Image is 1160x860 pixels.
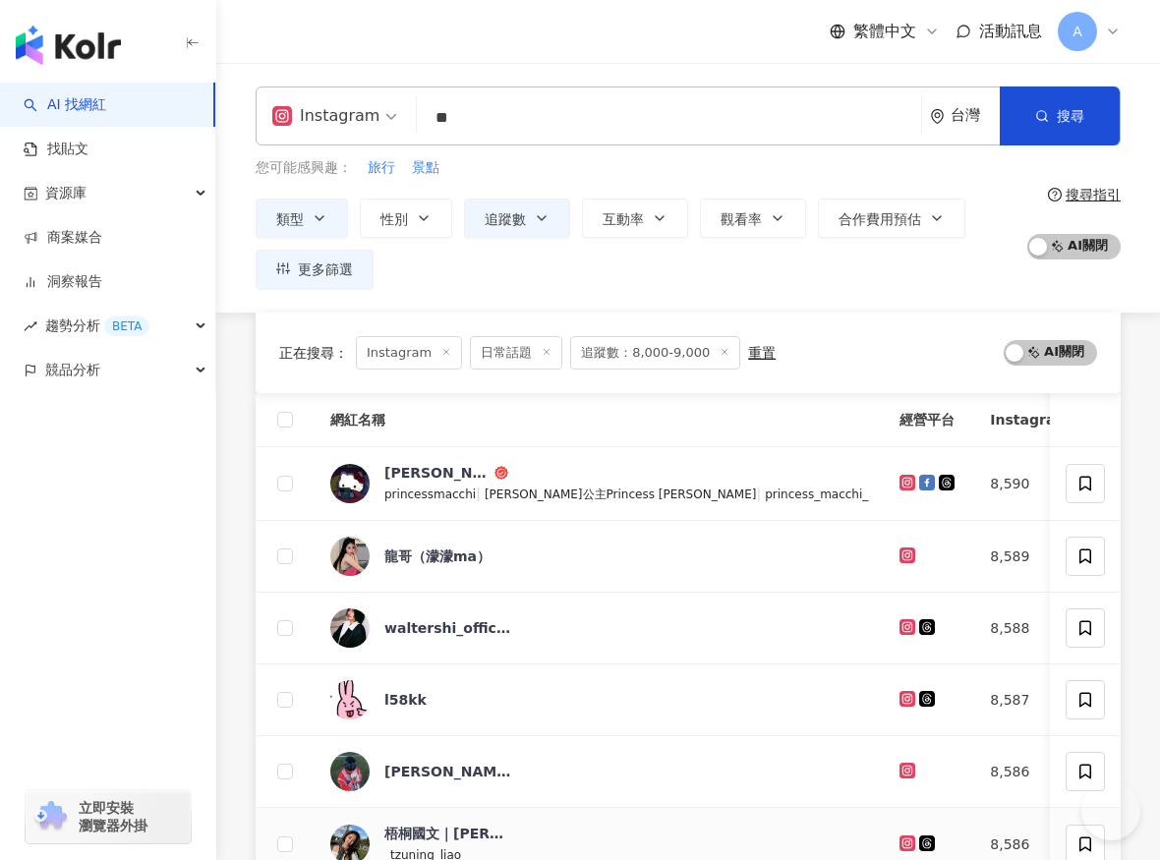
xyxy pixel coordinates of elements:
[974,447,1131,521] td: 8,590
[464,199,570,238] button: 追蹤數
[951,107,1000,124] div: 台灣
[476,486,485,501] span: |
[839,211,921,227] span: 合作費用預估
[380,211,408,227] span: 性別
[24,319,37,333] span: rise
[485,487,757,501] span: [PERSON_NAME]公主Princess [PERSON_NAME]
[974,664,1131,736] td: 8,587
[974,736,1131,808] td: 8,586
[974,393,1131,447] th: Instagram 追蹤數
[470,336,562,370] span: 日常話題
[24,228,102,248] a: 商案媒合
[384,487,476,501] span: princessmacchi
[45,348,100,392] span: 競品分析
[330,608,370,648] img: KOL Avatar
[603,211,644,227] span: 互動率
[31,801,70,832] img: chrome extension
[367,157,396,179] button: 旅行
[330,752,868,791] a: KOL Avatar[PERSON_NAME]✌️
[384,618,512,638] div: waltershi_official
[384,762,512,781] div: [PERSON_NAME]✌️
[485,211,526,227] span: 追蹤數
[24,95,106,115] a: searchAI 找網紅
[315,393,884,447] th: 網紅名稱
[16,26,121,65] img: logo
[411,157,440,179] button: 景點
[1081,781,1140,840] iframe: Help Scout Beacon - Open
[276,211,304,227] span: 類型
[930,109,945,124] span: environment
[256,158,352,178] span: 您可能感興趣：
[360,199,452,238] button: 性別
[384,463,491,483] div: [PERSON_NAME]公主
[1000,86,1120,145] button: 搜尋
[1057,108,1084,124] span: 搜尋
[279,345,348,361] span: 正在搜尋 ：
[79,799,147,834] span: 立即安裝 瀏覽器外掛
[256,250,374,289] button: 更多篩選
[330,752,370,791] img: KOL Avatar
[570,336,740,370] span: 追蹤數：8,000-9,000
[256,199,348,238] button: 類型
[974,593,1131,664] td: 8,588
[104,316,149,336] div: BETA
[384,824,512,843] div: 梧桐國文｜[PERSON_NAME]
[45,171,87,215] span: 資源庫
[700,199,806,238] button: 觀看率
[884,393,974,447] th: 經營平台
[721,211,762,227] span: 觀看率
[818,199,965,238] button: 合作費用預估
[330,464,370,503] img: KOL Avatar
[384,546,491,566] div: 龍哥（濛濛ma）
[26,790,191,843] a: chrome extension立即安裝 瀏覽器外掛
[330,537,868,576] a: KOL Avatar龍哥（濛濛ma）
[356,336,462,370] span: Instagram
[24,272,102,292] a: 洞察報告
[1073,21,1082,42] span: A
[1048,188,1062,201] span: question-circle
[765,487,868,501] span: princess_macchi_
[974,521,1131,593] td: 8,589
[272,100,379,132] div: Instagram
[384,690,427,710] div: l58kk
[45,304,149,348] span: 趨勢分析
[582,199,688,238] button: 互動率
[298,261,353,277] span: 更多篩選
[748,345,776,361] div: 重置
[412,158,439,178] span: 景點
[330,608,868,648] a: KOL Avatarwaltershi_official
[853,21,916,42] span: 繁體中文
[330,680,868,719] a: KOL Avatarl58kk
[368,158,395,178] span: 旅行
[330,680,370,719] img: KOL Avatar
[1066,187,1121,202] div: 搜尋指引
[979,22,1042,40] span: 活動訊息
[24,140,88,159] a: 找貼文
[330,537,370,576] img: KOL Avatar
[330,463,868,504] a: KOL Avatar[PERSON_NAME]公主princessmacchi|[PERSON_NAME]公主Princess [PERSON_NAME]|princess_macchi_
[756,486,765,501] span: |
